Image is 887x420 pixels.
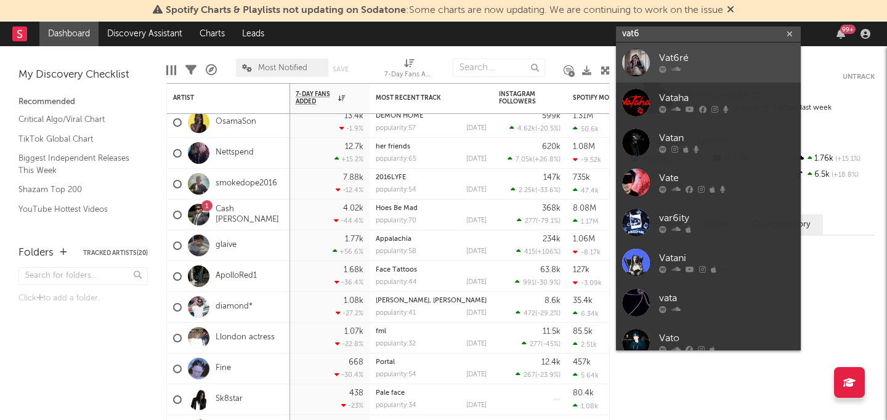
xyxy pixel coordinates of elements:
span: +106 % [537,249,559,256]
a: smokedope2016 [216,179,277,189]
span: +15.1 % [833,156,861,163]
div: 8.6k [545,297,561,305]
div: -27.2 % [336,309,363,317]
span: +18.8 % [830,172,859,179]
div: ( ) [516,371,561,379]
a: Discovery Assistant [99,22,191,46]
div: Pale face [376,390,487,397]
span: -20.5 % [537,126,559,132]
div: 1.77k [345,235,363,243]
div: DEMON HOME [376,113,487,119]
div: 6.34k [573,310,599,318]
div: Most Recent Track [376,94,468,102]
div: Spotify Monthly Listeners [573,94,665,102]
div: 80.4k [573,389,594,397]
a: Hoes Be Mad [376,205,418,212]
span: 415 [524,249,535,256]
button: Tracked Artists(20) [83,250,148,256]
div: 35.4k [573,297,593,305]
a: Nettspend [216,148,254,158]
div: 1.76k [793,151,875,167]
div: popularity: 70 [376,217,416,224]
button: 99+ [836,29,845,39]
a: ApolloRed1 [216,271,257,281]
div: ( ) [516,309,561,317]
a: Sk8star [216,394,243,405]
div: -22.8 % [335,340,363,348]
div: 735k [573,174,590,182]
div: -12.4 % [336,186,363,194]
div: A&R Pipeline [206,52,217,88]
span: -29.2 % [537,310,559,317]
div: [DATE] [466,248,487,255]
a: her friends [376,143,410,150]
div: -3.09k [573,279,602,287]
div: 4.02k [343,204,363,212]
a: Vatani [616,243,801,283]
div: 11.5k [543,328,561,336]
div: ( ) [515,278,561,286]
span: -30.9 % [537,280,559,286]
div: Appalachia [376,236,487,243]
div: popularity: 34 [376,402,416,409]
div: Vat6ré [659,51,795,66]
div: 234k [543,235,561,243]
span: -33.6 % [537,187,559,194]
div: 47.4k [573,187,599,195]
div: 1.17M [573,217,598,225]
a: Leads [233,22,273,46]
span: -23.9 % [537,372,559,379]
div: Vataha [659,91,795,106]
div: [DATE] [466,341,487,347]
span: +26.8 % [535,156,559,163]
a: [PERSON_NAME], [PERSON_NAME] [376,297,487,304]
span: 7-Day Fans Added [296,91,335,105]
div: 147k [543,174,561,182]
span: : Some charts are now updating. We are continuing to work on the issue [166,6,723,15]
div: 85.5k [573,328,593,336]
a: Shazam Top 200 [18,183,136,196]
a: DEMON HOME [376,113,423,119]
div: -36.4 % [334,278,363,286]
a: glaive [216,240,237,251]
div: Artist [173,94,265,102]
div: 668 [349,358,363,366]
div: popularity: 65 [376,156,416,163]
div: [DATE] [466,402,487,409]
div: ( ) [508,155,561,163]
div: popularity: 57 [376,125,416,132]
a: 2016LYFE [376,174,406,181]
div: -8.17k [573,248,601,256]
div: 99 + [840,25,856,34]
span: 991 [523,280,535,286]
span: 4.62k [517,126,535,132]
div: Vate [659,171,795,186]
a: var6ity [616,203,801,243]
div: 1.08k [573,402,598,410]
div: -1.9 % [339,124,363,132]
button: Untrack [843,71,875,83]
a: Dashboard [39,22,99,46]
div: Folders [18,246,54,260]
a: OsamaSon [216,117,256,127]
div: 457k [573,358,591,366]
a: Vat6ré [616,42,801,83]
div: 127k [573,266,589,274]
a: vata [616,283,801,323]
div: 7-Day Fans Added (7-Day Fans Added) [384,52,434,88]
div: [DATE] [466,279,487,286]
div: [DATE] [466,310,487,317]
div: My Discovery Checklist [18,68,148,83]
div: 1.68k [344,266,363,274]
a: Vato [616,323,801,363]
div: popularity: 54 [376,371,416,378]
span: 472 [524,310,535,317]
div: +56.6 % [333,248,363,256]
div: [DATE] [466,371,487,378]
button: Save [333,66,349,73]
div: 6.5k [793,167,875,183]
div: Vatani [659,251,795,266]
span: 267 [524,372,535,379]
span: 2.25k [519,187,535,194]
div: Portal [376,359,487,366]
